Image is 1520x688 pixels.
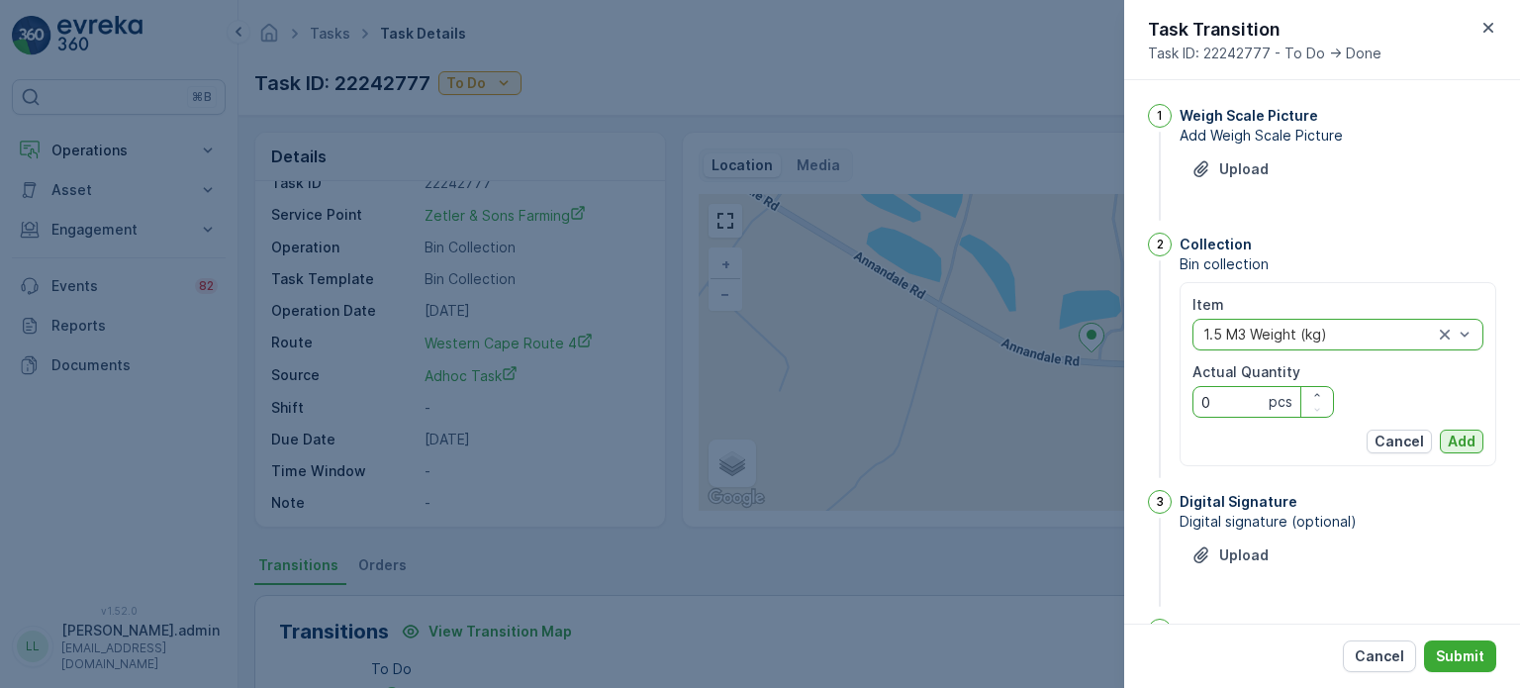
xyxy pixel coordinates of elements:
[1180,492,1297,512] p: Digital Signature
[1440,430,1483,453] button: Add
[1192,363,1300,380] label: Actual Quantity
[1180,106,1318,126] p: Weigh Scale Picture
[1219,159,1269,179] p: Upload
[1343,640,1416,672] button: Cancel
[1269,392,1292,412] p: pcs
[1424,640,1496,672] button: Submit
[1180,235,1252,254] p: Collection
[1180,540,1281,571] button: Upload File
[1219,545,1269,565] p: Upload
[1180,254,1496,274] span: Bin collection
[1367,430,1432,453] button: Cancel
[1148,490,1172,514] div: 3
[1448,432,1475,451] p: Add
[1180,153,1281,185] button: Upload File
[1192,296,1224,313] label: Item
[1355,646,1404,666] p: Cancel
[1148,44,1381,63] span: Task ID: 22242777 - To Do -> Done
[1180,512,1496,532] span: Digital signature (optional)
[1436,646,1484,666] p: Submit
[1148,233,1172,256] div: 2
[1148,16,1381,44] p: Task Transition
[1148,619,1172,642] div: 4
[1180,126,1496,146] span: Add Weigh Scale Picture
[1180,621,1221,640] p: Notes
[1148,104,1172,128] div: 1
[1375,432,1424,451] p: Cancel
